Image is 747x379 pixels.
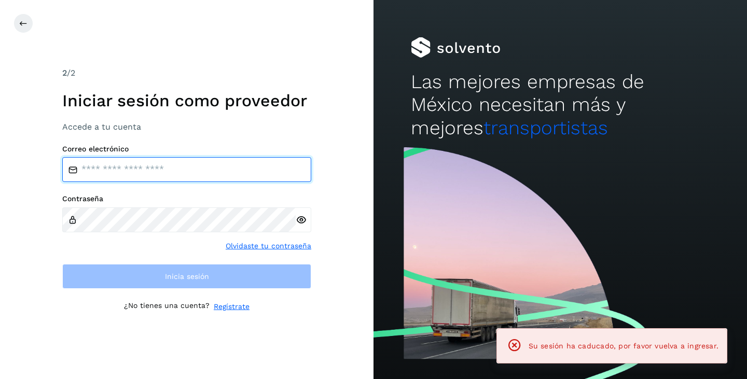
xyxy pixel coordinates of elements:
span: Inicia sesión [165,273,209,280]
h3: Accede a tu cuenta [62,122,311,132]
a: Regístrate [214,301,250,312]
label: Correo electrónico [62,145,311,153]
a: Olvidaste tu contraseña [226,241,311,251]
h2: Las mejores empresas de México necesitan más y mejores [411,71,710,139]
label: Contraseña [62,194,311,203]
h1: Iniciar sesión como proveedor [62,91,311,110]
div: /2 [62,67,311,79]
p: ¿No tienes una cuenta? [124,301,210,312]
button: Inicia sesión [62,264,311,289]
span: Su sesión ha caducado, por favor vuelva a ingresar. [529,342,718,350]
span: 2 [62,68,67,78]
span: transportistas [483,117,608,139]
